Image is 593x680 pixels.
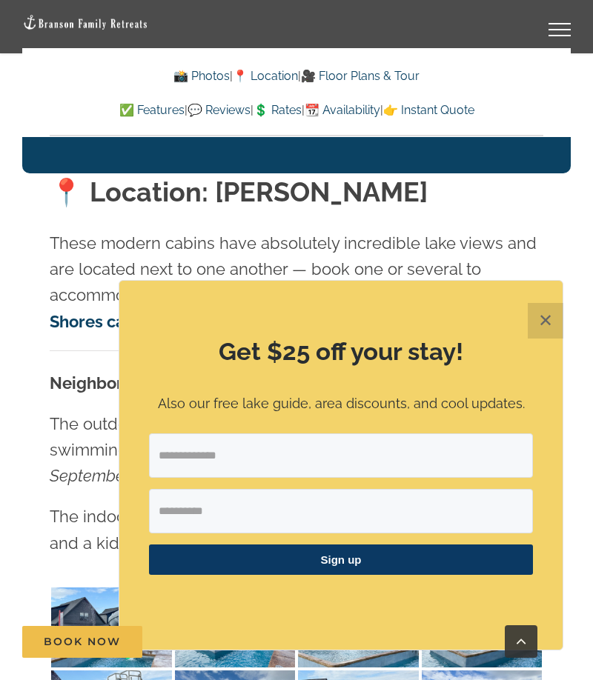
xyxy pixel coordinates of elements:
[119,103,185,117] a: ✅ Features
[50,411,543,490] p: The outdoor pool is awesome: Splash pad, lounge area, and the swimming area.
[149,393,533,415] p: Also our free lake guide, area discounts, and cool updates.
[50,101,543,120] p: | | | |
[44,636,121,648] span: Book Now
[149,335,533,369] h2: Get $25 off your stay!
[50,373,294,393] strong: Neighborhood Swimming Pools
[149,544,533,575] button: Sign up
[254,103,302,117] a: 💲 Rates
[50,230,543,335] p: These modern cabins have absolutely incredible lake views and are located next to one another — b...
[50,504,543,556] p: The indoor pool is open year round and has both a large pool and a kiddie pool.
[301,69,420,83] a: 🎥 Floor Plans & Tour
[51,587,172,667] img: Rocky-Shores-neighborhood-pool-1110-scaled
[530,23,589,36] a: Toggle Menu
[233,69,298,83] a: 📍 Location
[188,103,251,117] a: 💬 Reviews
[149,489,533,533] input: First Name
[305,103,380,117] a: 📆 Availability
[528,303,563,339] button: Close
[50,67,543,86] p: | |
[149,593,533,609] p: ​
[383,103,474,117] a: 👉 Instant Quote
[50,176,428,207] strong: 📍 Location: [PERSON_NAME]
[149,433,533,478] input: Email Address
[173,69,230,83] a: 📸 Photos
[22,14,148,31] img: Branson Family Retreats Logo
[50,285,494,330] a: See all Rocky Shores cabins here
[22,626,142,658] a: Book Now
